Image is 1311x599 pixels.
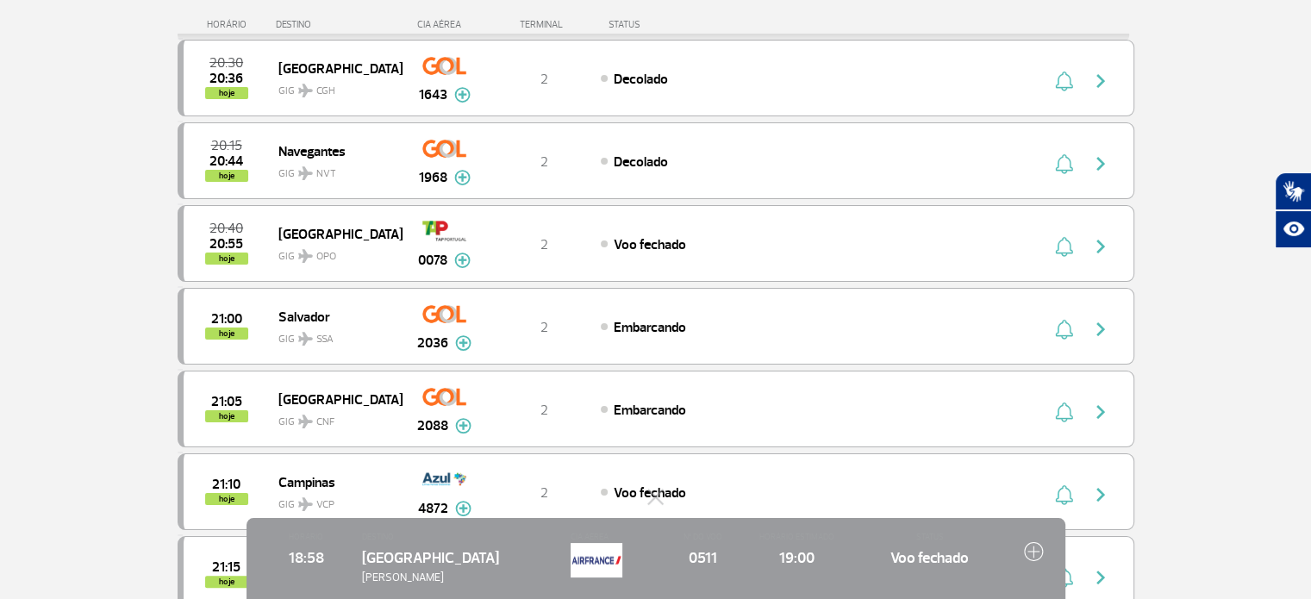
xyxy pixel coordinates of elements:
img: destiny_airplane.svg [298,332,313,346]
span: GIG [278,157,389,182]
span: [GEOGRAPHIC_DATA] [278,222,389,245]
div: STATUS [600,19,740,30]
button: Abrir recursos assistivos. [1275,210,1311,248]
span: 2025-09-26 21:00:00 [211,313,242,325]
img: mais-info-painel-voo.svg [454,87,471,103]
img: mais-info-painel-voo.svg [455,501,471,516]
img: destiny_airplane.svg [298,415,313,428]
span: hoje [205,170,248,182]
span: Navegantes [278,140,389,162]
span: 0511 [665,546,741,569]
span: DESTINO [362,531,554,543]
img: destiny_airplane.svg [298,84,313,97]
span: hoje [205,328,248,340]
span: 19:00 [759,546,835,569]
span: 2025-09-26 20:36:49 [209,72,243,84]
span: CNF [316,415,334,430]
span: HORÁRIO ESTIMADO [759,531,835,543]
span: 2025-09-26 21:10:00 [212,478,240,490]
img: sino-painel-voo.svg [1055,402,1073,422]
img: mais-info-painel-voo.svg [455,335,471,351]
img: sino-painel-voo.svg [1055,71,1073,91]
img: sino-painel-voo.svg [1055,319,1073,340]
img: sino-painel-voo.svg [1055,153,1073,174]
span: GIG [278,74,389,99]
img: seta-direita-painel-voo.svg [1090,402,1111,422]
img: seta-direita-painel-voo.svg [1090,484,1111,505]
div: Plugin de acessibilidade da Hand Talk. [1275,172,1311,248]
span: 2088 [417,415,448,436]
span: 2036 [417,333,448,353]
span: Nº DO VOO [665,531,741,543]
span: CIA AÉREA [571,531,647,543]
span: 2025-09-26 20:55:00 [209,238,243,250]
span: 0078 [418,250,447,271]
span: 1968 [419,167,447,188]
span: Campinas [278,471,389,493]
span: 1643 [419,84,447,105]
img: sino-painel-voo.svg [1055,484,1073,505]
img: seta-direita-painel-voo.svg [1090,319,1111,340]
img: sino-painel-voo.svg [1055,236,1073,257]
span: GIG [278,322,389,347]
span: SSA [316,332,334,347]
span: Voo fechado [614,484,686,502]
span: Voo fechado [614,236,686,253]
span: GIG [278,405,389,430]
span: 2025-09-26 20:15:00 [211,140,242,152]
span: 18:58 [268,546,345,569]
img: destiny_airplane.svg [298,249,313,263]
span: [GEOGRAPHIC_DATA] [362,548,499,567]
span: STATUS [852,531,1006,543]
span: 2025-09-26 20:40:00 [209,222,243,234]
span: GIG [278,240,389,265]
div: TERMINAL [488,19,600,30]
span: 2 [540,319,548,336]
span: 2025-09-26 20:44:02 [209,155,243,167]
span: 4872 [418,498,448,519]
span: hoje [205,410,248,422]
div: DESTINO [276,19,402,30]
span: 2 [540,71,548,88]
img: destiny_airplane.svg [298,497,313,511]
span: HORÁRIO [268,531,345,543]
button: Abrir tradutor de língua de sinais. [1275,172,1311,210]
span: Embarcando [614,319,686,336]
span: [GEOGRAPHIC_DATA] [278,57,389,79]
img: mais-info-painel-voo.svg [454,253,471,268]
span: 2 [540,236,548,253]
span: Decolado [614,71,668,88]
span: Salvador [278,305,389,328]
span: [GEOGRAPHIC_DATA] [278,388,389,410]
img: destiny_airplane.svg [298,166,313,180]
div: CIA AÉREA [402,19,488,30]
span: hoje [205,87,248,99]
span: GIG [278,488,389,513]
span: NVT [316,166,336,182]
span: hoje [205,493,248,505]
img: seta-direita-painel-voo.svg [1090,71,1111,91]
span: [PERSON_NAME] [362,570,554,586]
img: mais-info-painel-voo.svg [454,170,471,185]
span: hoje [205,253,248,265]
span: 2 [540,153,548,171]
span: 2 [540,484,548,502]
span: Embarcando [614,402,686,419]
img: mais-info-painel-voo.svg [455,418,471,434]
span: 2 [540,402,548,419]
span: Decolado [614,153,668,171]
span: 2025-09-26 21:05:00 [211,396,242,408]
div: HORÁRIO [183,19,277,30]
img: seta-direita-painel-voo.svg [1090,153,1111,174]
span: OPO [316,249,336,265]
span: Voo fechado [852,546,1006,569]
span: VCP [316,497,334,513]
span: CGH [316,84,335,99]
span: 2025-09-26 20:30:00 [209,57,243,69]
img: seta-direita-painel-voo.svg [1090,236,1111,257]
